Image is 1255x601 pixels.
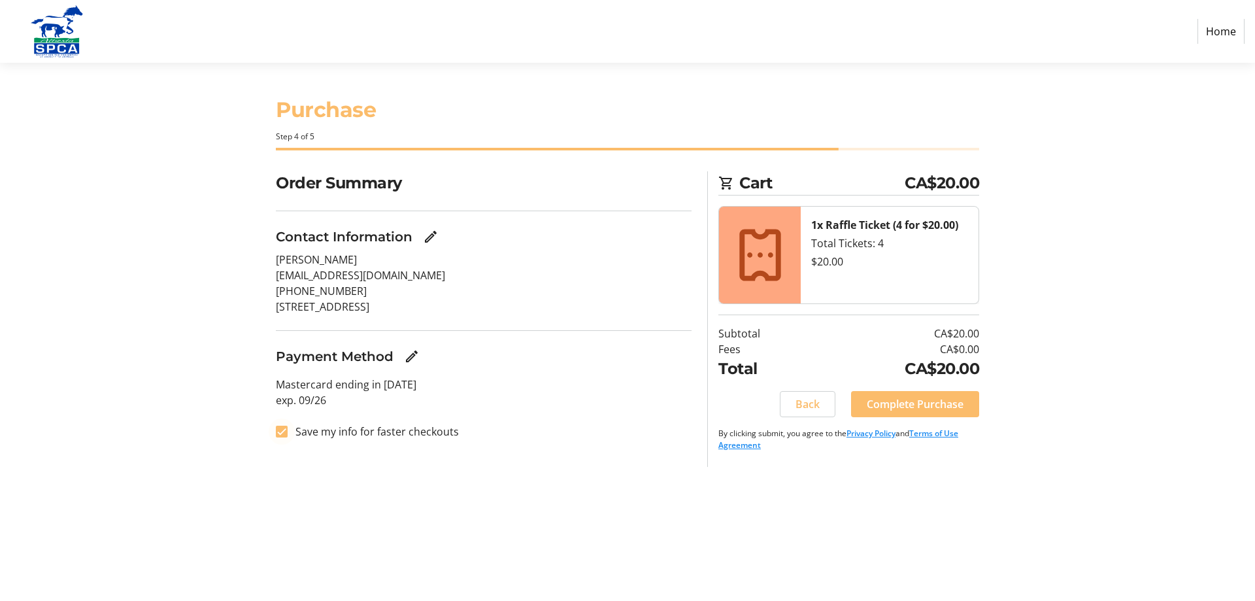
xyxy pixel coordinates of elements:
[276,299,692,315] p: [STREET_ADDRESS]
[276,377,692,408] p: Mastercard ending in [DATE] exp. 09/26
[276,227,412,247] h3: Contact Information
[812,357,979,381] td: CA$20.00
[276,94,979,126] h1: Purchase
[276,283,692,299] p: [PHONE_NUMBER]
[276,171,692,195] h2: Order Summary
[276,267,692,283] p: [EMAIL_ADDRESS][DOMAIN_NAME]
[811,218,958,232] strong: 1x Raffle Ticket (4 for $20.00)
[812,341,979,357] td: CA$0.00
[811,235,968,251] div: Total Tickets: 4
[846,428,895,439] a: Privacy Policy
[718,357,812,381] td: Total
[718,428,958,451] a: Terms of Use Agreement
[276,131,979,143] div: Step 4 of 5
[851,391,979,417] button: Complete Purchase
[418,224,444,250] button: Edit Contact Information
[739,171,905,195] span: Cart
[718,326,812,341] td: Subtotal
[718,428,979,451] p: By clicking submit, you agree to the and
[867,396,963,412] span: Complete Purchase
[1197,19,1245,44] a: Home
[276,347,393,366] h3: Payment Method
[276,252,692,267] p: [PERSON_NAME]
[812,326,979,341] td: CA$20.00
[288,424,459,439] label: Save my info for faster checkouts
[718,341,812,357] td: Fees
[10,5,103,58] img: Alberta SPCA's Logo
[905,171,979,195] span: CA$20.00
[399,343,425,369] button: Edit Payment Method
[780,391,835,417] button: Back
[795,396,820,412] span: Back
[811,254,968,269] div: $20.00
